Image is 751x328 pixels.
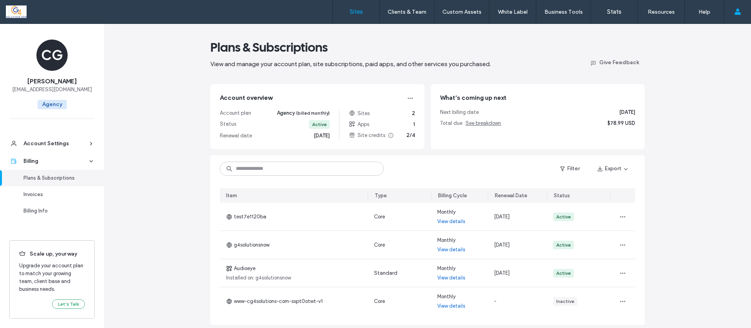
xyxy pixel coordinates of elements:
div: Inactive [556,298,574,305]
div: Active [556,270,571,277]
label: White Label [498,9,528,15]
a: View details [437,274,465,282]
label: Custom Assets [442,9,482,15]
span: Apps [349,121,369,128]
span: - [494,298,496,304]
span: Core [374,242,385,248]
span: www-cg4solutions-com-sspt0otwt-v1 [226,297,323,305]
span: Account overview [220,94,272,103]
span: Agency [277,109,330,117]
span: Monthly [437,265,456,272]
span: Site credits [349,132,394,139]
span: Audioeye [226,265,255,272]
a: View details [437,302,465,310]
button: Let’s Talk [52,299,85,309]
span: Renewal date [220,132,252,140]
span: [DATE] [494,214,510,220]
span: [DATE] [314,132,330,140]
span: Plans & Subscriptions [210,40,328,55]
a: View details [437,246,465,254]
div: Billing [23,157,88,165]
span: Total due [440,119,501,127]
span: 1 [413,121,415,128]
span: Upgrade your account plan to match your growing team, client base and business needs. [19,262,85,293]
div: CG [36,40,68,71]
span: Sites [349,110,370,117]
span: Core [374,214,385,220]
span: See breakdown [465,120,501,126]
label: Business Tools [544,9,583,15]
span: Account plan [220,109,251,117]
button: Filter [552,162,588,175]
span: Status [220,120,236,129]
span: Monthly [437,293,456,301]
button: Give Feedback [584,56,645,68]
div: Renewal Date [495,192,527,200]
div: Type [375,192,387,200]
span: [DATE] [494,270,510,276]
span: $78.99 USD [607,119,635,127]
span: Agency [38,100,67,109]
span: What’s coming up next [440,94,507,101]
div: Active [312,121,327,128]
span: Next billing date [440,108,479,116]
label: Sites [350,8,363,15]
label: Clients & Team [388,9,426,15]
div: Active [556,213,571,220]
span: [PERSON_NAME] [27,77,77,86]
span: Help [18,5,34,13]
label: Stats [607,8,622,15]
span: [DATE] [494,242,510,248]
label: Help [699,9,710,15]
span: 2 [412,110,415,117]
span: 2/4 [406,132,415,139]
div: Account Settings [23,140,88,148]
div: Status [554,192,570,200]
span: [DATE] [619,108,635,116]
span: View and manage your account plan, site subscriptions, paid apps, and other services you purchased. [210,60,491,68]
span: test7e1120ba [226,213,266,221]
div: Billing Info [23,207,88,215]
a: View details [437,218,465,225]
span: Monthly [437,236,456,244]
div: Billing Cycle [438,192,467,200]
span: g4solutionsnow [226,241,269,249]
span: Installed on: g4solutionsnow [226,274,291,282]
span: Core [374,298,385,304]
span: (billed monthly) [296,110,330,116]
span: Scale up, your way [19,250,85,259]
div: Active [556,241,571,249]
span: Standard [374,270,397,276]
div: Invoices [23,191,88,198]
label: Resources [648,9,675,15]
div: Item [226,192,237,200]
span: [EMAIL_ADDRESS][DOMAIN_NAME] [12,86,92,94]
button: Export [591,162,635,175]
div: Plans & Subscriptions [23,174,88,182]
span: Monthly [437,208,456,216]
